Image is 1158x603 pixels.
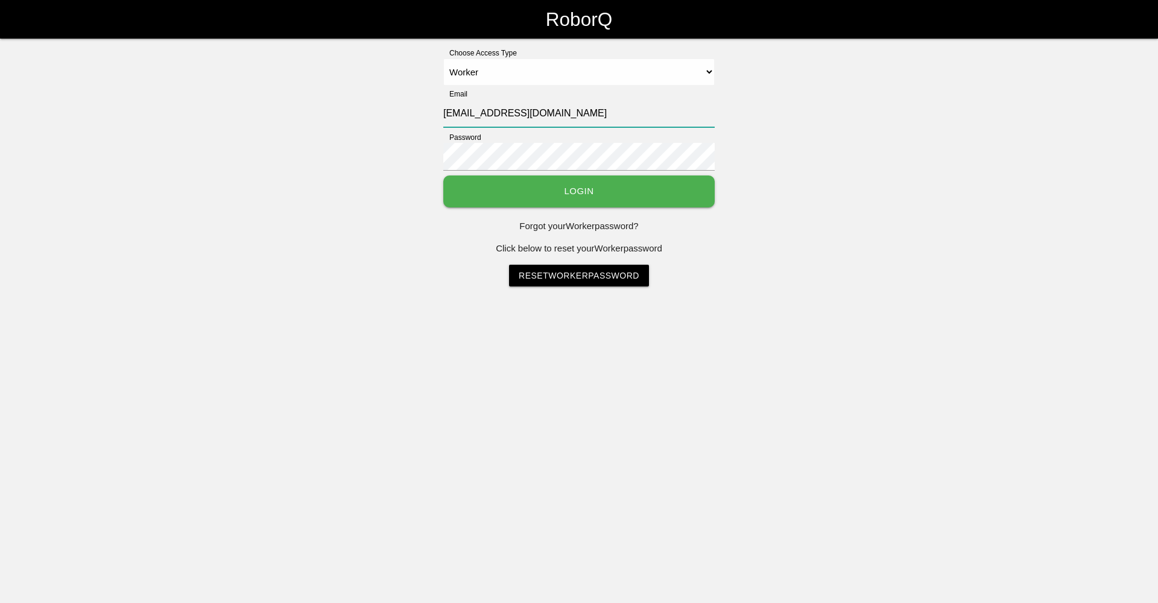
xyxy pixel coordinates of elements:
button: Login [443,175,715,207]
p: Click below to reset your Worker password [443,242,715,256]
a: ResetWorkerPassword [509,265,649,286]
label: Email [443,89,467,99]
label: Choose Access Type [443,48,517,58]
p: Forgot your Worker password? [443,219,715,233]
label: Password [443,132,481,143]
